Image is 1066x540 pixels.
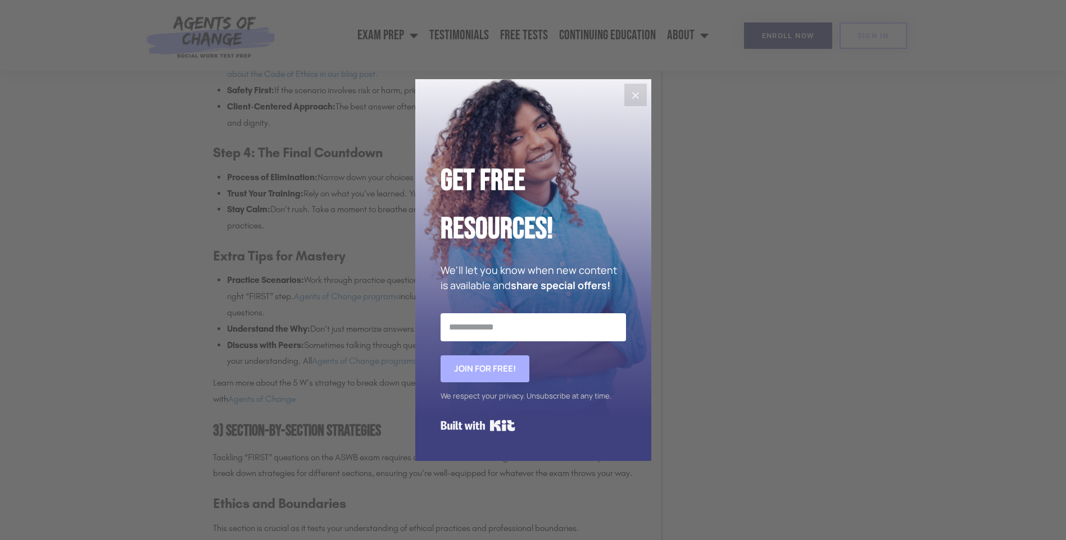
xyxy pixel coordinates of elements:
[441,313,626,341] input: Email Address
[441,415,515,436] a: Built with Kit
[441,157,626,254] h2: Get Free Resources!
[624,84,647,106] button: Close
[441,263,626,293] p: We'll let you know when new content is available and
[441,355,529,382] button: Join for FREE!
[511,278,610,292] strong: share special offers!
[441,388,626,404] div: We respect your privacy. Unsubscribe at any time.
